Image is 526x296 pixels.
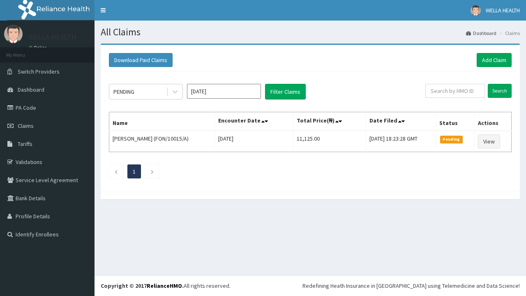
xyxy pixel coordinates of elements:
span: WELLA HEALTH [486,7,520,14]
td: 11,125.00 [293,131,366,152]
div: Redefining Heath Insurance in [GEOGRAPHIC_DATA] using Telemedicine and Data Science! [302,282,520,290]
span: Tariffs [18,140,32,148]
span: Pending [440,136,463,143]
button: Filter Claims [265,84,306,99]
input: Select Month and Year [187,84,261,99]
a: Dashboard [466,30,496,37]
button: Download Paid Claims [109,53,173,67]
a: Next page [150,168,154,175]
p: WELLA HEALTH [29,33,76,41]
th: Name [109,112,215,131]
li: Claims [497,30,520,37]
a: View [478,134,500,148]
strong: Copyright © 2017 . [101,282,184,289]
span: Switch Providers [18,68,60,75]
input: Search [488,84,512,98]
th: Total Price(₦) [293,112,366,131]
img: User Image [471,5,481,16]
th: Date Filed [366,112,436,131]
footer: All rights reserved. [95,275,526,296]
div: PENDING [113,88,134,96]
span: Claims [18,122,34,129]
td: [DATE] [215,131,293,152]
a: Add Claim [477,53,512,67]
a: RelianceHMO [147,282,182,289]
span: Dashboard [18,86,44,93]
td: [PERSON_NAME] (FON/10015/A) [109,131,215,152]
a: Online [29,45,48,51]
th: Encounter Date [215,112,293,131]
a: Previous page [114,168,118,175]
img: User Image [4,25,23,43]
a: Page 1 is your current page [133,168,136,175]
h1: All Claims [101,27,520,37]
th: Actions [474,112,511,131]
td: [DATE] 18:23:28 GMT [366,131,436,152]
input: Search by HMO ID [425,84,485,98]
th: Status [436,112,475,131]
